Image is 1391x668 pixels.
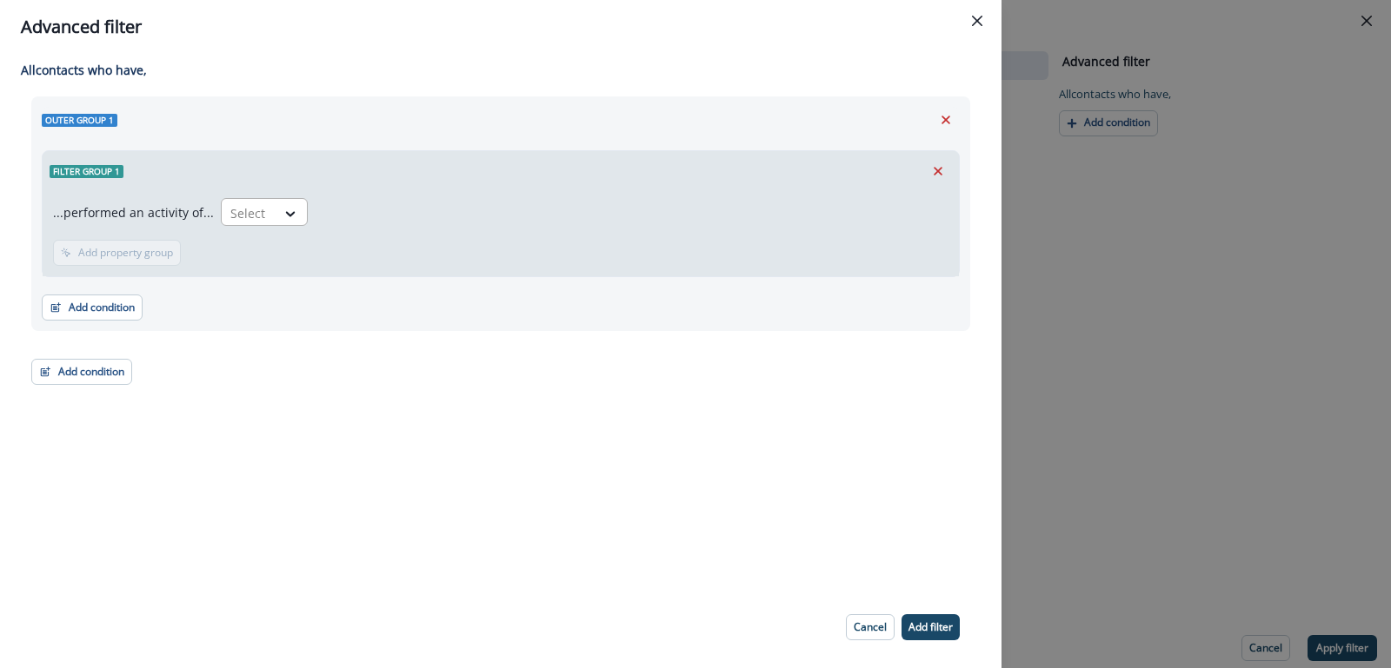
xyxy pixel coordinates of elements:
[963,7,991,35] button: Close
[50,165,123,178] span: Filter group 1
[42,114,117,127] span: Outer group 1
[932,107,960,133] button: Remove
[924,158,952,184] button: Remove
[908,621,953,633] p: Add filter
[854,621,887,633] p: Cancel
[902,614,960,640] button: Add filter
[53,203,214,222] p: ...performed an activity of...
[21,61,970,79] p: All contact s who have,
[846,614,895,640] button: Cancel
[21,14,981,40] div: Advanced filter
[31,359,132,385] button: Add condition
[78,247,173,259] p: Add property group
[42,294,143,321] button: Add condition
[53,240,181,266] button: Add property group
